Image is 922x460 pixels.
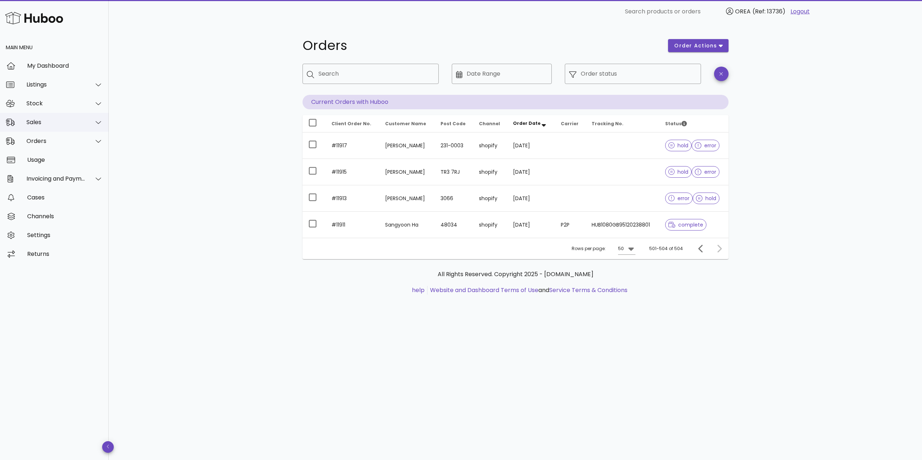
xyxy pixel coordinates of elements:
[441,121,466,127] span: Post Code
[412,286,425,294] a: help
[549,286,627,294] a: Service Terms & Conditions
[668,143,689,148] span: hold
[790,7,810,16] a: Logout
[385,121,426,127] span: Customer Name
[5,10,63,26] img: Huboo Logo
[752,7,785,16] span: (Ref: 13736)
[303,39,660,52] h1: Orders
[435,115,473,132] th: Post Code
[326,159,380,185] td: #11915
[27,232,103,239] div: Settings
[26,81,85,88] div: Listings
[561,121,579,127] span: Carrier
[659,115,729,132] th: Status
[430,286,538,294] a: Website and Dashboard Terms of Use
[473,132,507,159] td: shopify
[618,243,635,254] div: 50Rows per page:
[26,175,85,182] div: Invoicing and Payments
[555,212,586,238] td: P2P
[27,250,103,257] div: Returns
[427,286,627,295] li: and
[507,185,555,212] td: [DATE]
[27,156,103,163] div: Usage
[507,159,555,185] td: [DATE]
[618,245,624,252] div: 50
[696,196,716,201] span: hold
[326,185,380,212] td: #11913
[592,121,623,127] span: Tracking No.
[586,115,659,132] th: Tracking No.
[435,159,473,185] td: TR3 7RJ
[694,242,708,255] button: Previous page
[435,185,473,212] td: 3066
[473,115,507,132] th: Channel
[507,115,555,132] th: Order Date: Sorted descending. Activate to remove sorting.
[379,115,434,132] th: Customer Name
[649,245,683,252] div: 501-504 of 504
[668,196,690,201] span: error
[473,159,507,185] td: shopify
[555,115,586,132] th: Carrier
[26,119,85,126] div: Sales
[665,121,687,127] span: Status
[379,212,434,238] td: Sangyoon Ha
[668,222,704,227] span: complete
[435,132,473,159] td: 231-0003
[473,212,507,238] td: shopify
[326,212,380,238] td: #11911
[326,132,380,159] td: #11917
[303,95,729,109] p: Current Orders with Huboo
[326,115,380,132] th: Client Order No.
[27,213,103,220] div: Channels
[507,132,555,159] td: [DATE]
[26,138,85,144] div: Orders
[513,120,541,126] span: Order Date
[308,270,723,279] p: All Rights Reserved. Copyright 2025 - [DOMAIN_NAME]
[735,7,751,16] span: OREA
[586,212,659,238] td: HUB1080GB95120238801
[27,194,103,201] div: Cases
[435,212,473,238] td: 48034
[695,169,716,174] span: error
[331,121,371,127] span: Client Order No.
[26,100,85,107] div: Stock
[479,121,500,127] span: Channel
[27,62,103,69] div: My Dashboard
[674,42,717,50] span: order actions
[668,169,689,174] span: hold
[572,238,635,259] div: Rows per page:
[695,143,716,148] span: error
[668,39,728,52] button: order actions
[379,159,434,185] td: [PERSON_NAME]
[473,185,507,212] td: shopify
[379,132,434,159] td: [PERSON_NAME]
[507,212,555,238] td: [DATE]
[379,185,434,212] td: [PERSON_NAME]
